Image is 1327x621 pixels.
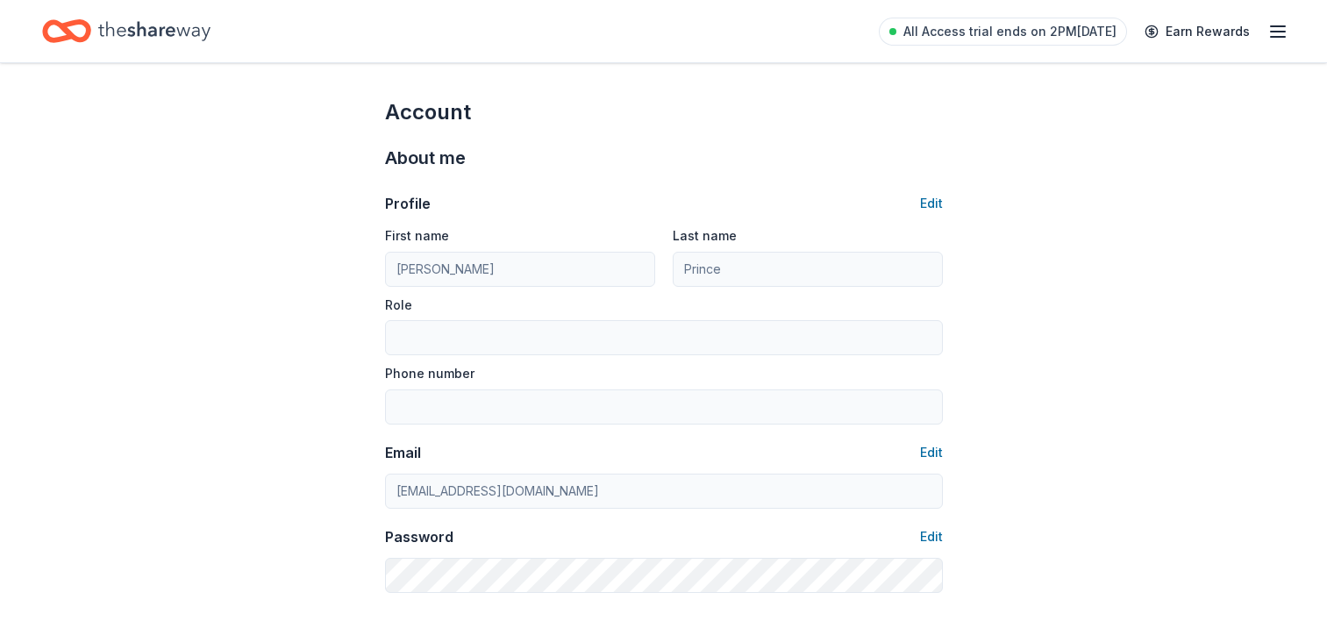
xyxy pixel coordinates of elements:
a: Earn Rewards [1134,16,1260,47]
label: Last name [673,227,737,245]
a: Home [42,11,210,52]
a: All Access trial ends on 2PM[DATE] [879,18,1127,46]
div: Password [385,526,453,547]
div: About me [385,144,943,172]
button: Edit [920,193,943,214]
div: Profile [385,193,431,214]
label: Phone number [385,365,474,382]
button: Edit [920,526,943,547]
div: Account [385,98,943,126]
label: First name [385,227,449,245]
label: Role [385,296,412,314]
div: Email [385,442,421,463]
button: Edit [920,442,943,463]
span: All Access trial ends on 2PM[DATE] [903,21,1117,42]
